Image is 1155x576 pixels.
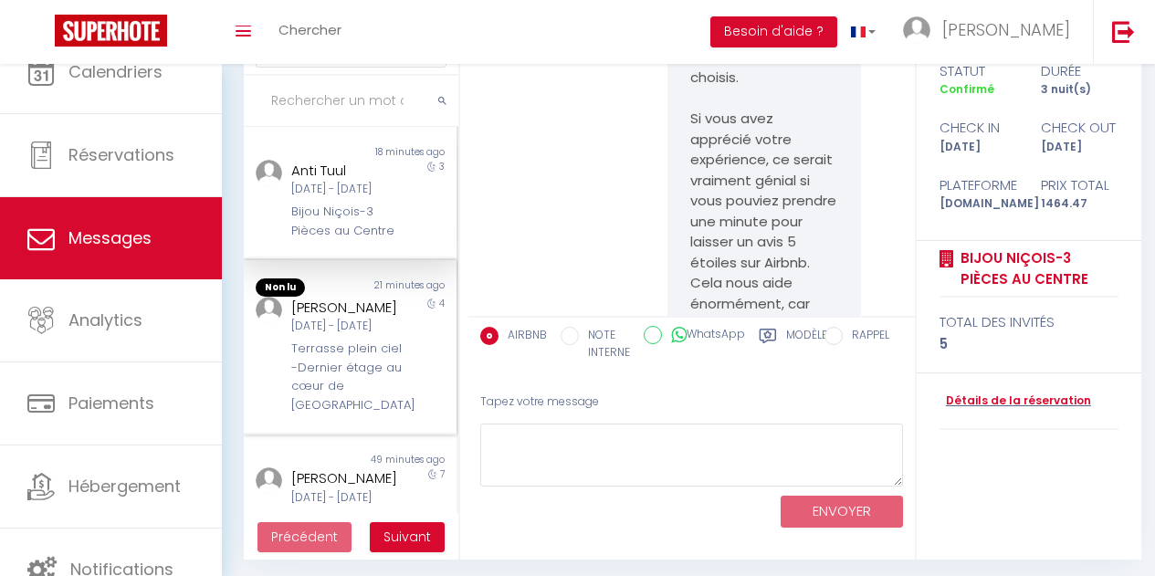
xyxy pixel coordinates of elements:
img: ... [256,467,282,494]
img: logout [1112,20,1135,43]
span: Hébergement [68,475,181,497]
span: Analytics [68,309,142,331]
div: 1464.47 [1029,195,1130,213]
span: Confirmé [940,81,994,97]
img: Super Booking [55,15,167,47]
div: total des invités [940,311,1119,333]
span: 7 [440,467,445,481]
span: [PERSON_NAME] [942,18,1070,41]
div: 18 minutes ago [350,145,456,160]
div: [DATE] - [DATE] [291,181,404,198]
a: Bijou Niçois-3 Pièces au Centre [954,247,1119,290]
div: Terrasse plein ciel -Dernier étage au cœur de [GEOGRAPHIC_DATA] [291,340,404,414]
div: 5 [940,333,1119,355]
img: ... [256,160,282,186]
div: check out [1029,117,1130,139]
iframe: Chat [1077,494,1141,562]
div: Tapez votre message [480,380,903,424]
button: Next [370,522,445,553]
span: Calendriers [68,60,163,83]
span: 4 [439,297,445,310]
div: 49 minutes ago [350,453,456,467]
div: statut [928,60,1029,82]
label: NOTE INTERNE [579,327,630,361]
span: Chercher [278,20,341,39]
label: RAPPEL [843,327,889,347]
div: Prix total [1029,174,1130,196]
div: Bijou Niçois-3 Pièces au Centre [291,203,404,240]
div: [DATE] - [DATE] [291,489,404,507]
div: check in [928,117,1029,139]
span: Suivant [383,528,431,546]
div: Anti Tuul [291,160,404,182]
span: Paiements [68,392,154,414]
img: ... [256,297,282,323]
div: Plateforme [928,174,1029,196]
div: [PERSON_NAME] [291,467,404,489]
span: 3 [439,160,445,173]
label: Modèles [786,327,835,364]
a: Détails de la réservation [940,393,1091,410]
div: 21 minutes ago [350,278,456,297]
img: ... [903,16,930,44]
input: Rechercher un mot clé [244,76,458,127]
button: Besoin d'aide ? [710,16,837,47]
label: AIRBNB [499,327,547,347]
div: [DATE] [928,139,1029,156]
span: Non lu [256,278,305,297]
button: Previous [257,522,352,553]
div: [PERSON_NAME] [291,297,404,319]
div: [DOMAIN_NAME] [928,195,1029,213]
div: [DATE] [1029,139,1130,156]
span: Réservations [68,143,174,166]
div: durée [1029,60,1130,82]
div: [DATE] - [DATE] [291,318,404,335]
div: Duplex au coeur de la [GEOGRAPHIC_DATA] [291,510,404,566]
span: Messages [68,226,152,249]
button: ENVOYER [781,496,903,528]
div: 3 nuit(s) [1029,81,1130,99]
label: WhatsApp [662,326,745,346]
span: Précédent [271,528,338,546]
